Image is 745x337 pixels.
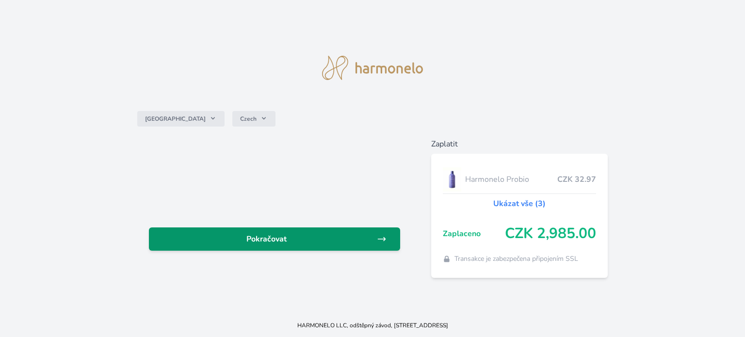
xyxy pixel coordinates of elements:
button: Czech [232,111,275,127]
span: CZK 32.97 [557,174,596,185]
span: CZK 2,985.00 [505,225,596,242]
span: Harmonelo Probio [465,174,557,185]
span: Transakce je zabezpečena připojením SSL [454,254,578,264]
span: Czech [240,115,257,123]
h6: Zaplatit [431,138,608,150]
span: Zaplaceno [443,228,505,240]
span: [GEOGRAPHIC_DATA] [145,115,206,123]
img: logo.svg [322,56,423,80]
span: Pokračovat [157,233,377,245]
a: Ukázat vše (3) [493,198,546,209]
img: CLEAN_PROBIO_se_stinem_x-lo.jpg [443,167,461,192]
button: [GEOGRAPHIC_DATA] [137,111,225,127]
a: Pokračovat [149,227,400,251]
